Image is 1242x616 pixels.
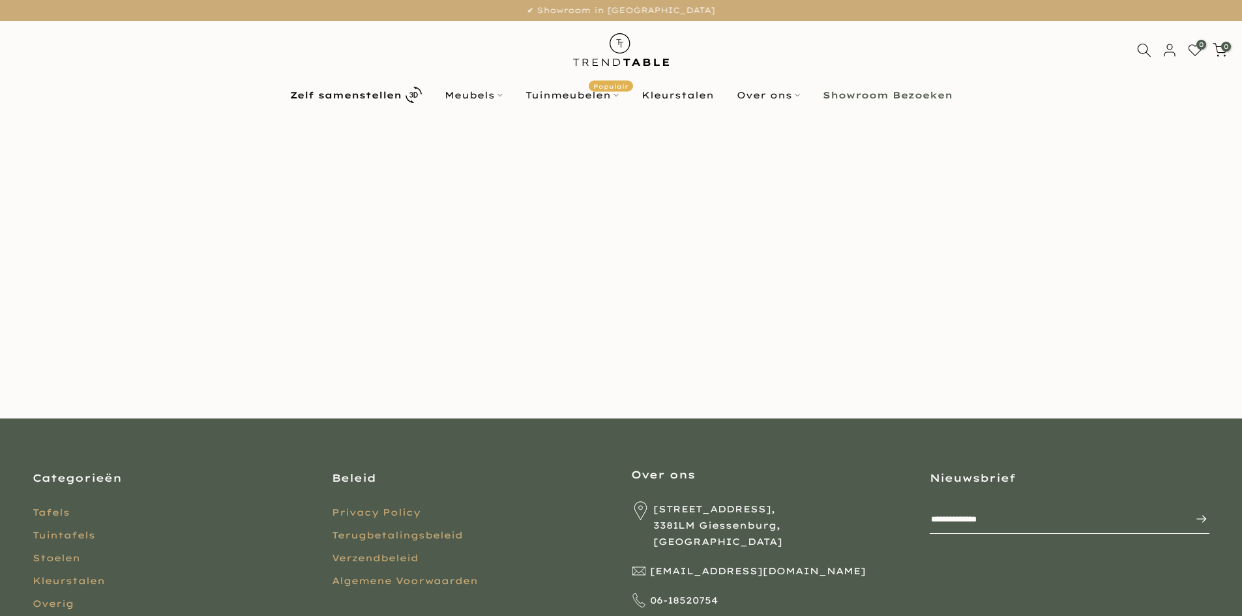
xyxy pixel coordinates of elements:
[514,87,630,103] a: TuinmeubelenPopulair
[630,87,725,103] a: Kleurstalen
[332,506,421,518] a: Privacy Policy
[650,593,718,609] span: 06-18520754
[564,21,678,79] img: trend-table
[433,87,514,103] a: Meubels
[290,91,402,100] b: Zelf samenstellen
[332,552,419,564] a: Verzendbeleid
[332,471,612,485] h3: Beleid
[33,471,312,485] h3: Categorieën
[278,83,433,106] a: Zelf samenstellen
[33,552,80,564] a: Stoelen
[16,3,1226,18] p: ✔ Showroom in [GEOGRAPHIC_DATA]
[1182,506,1208,532] button: Inschrijven
[589,80,633,91] span: Populair
[332,529,463,541] a: Terugbetalingsbeleid
[631,467,911,482] h3: Over ons
[33,506,70,518] a: Tafels
[823,91,953,100] b: Showroom Bezoeken
[650,563,866,579] span: [EMAIL_ADDRESS][DOMAIN_NAME]
[33,598,74,609] a: Overig
[1213,43,1227,57] a: 0
[33,575,105,587] a: Kleurstalen
[653,501,910,551] span: [STREET_ADDRESS], 3381LM Giessenburg, [GEOGRAPHIC_DATA]
[33,529,95,541] a: Tuintafels
[725,87,811,103] a: Over ons
[1182,511,1208,527] span: Inschrijven
[332,575,478,587] a: Algemene Voorwaarden
[930,471,1209,485] h3: Nieuwsbrief
[1188,43,1202,57] a: 0
[1196,40,1206,50] span: 0
[1221,42,1231,51] span: 0
[811,87,964,103] a: Showroom Bezoeken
